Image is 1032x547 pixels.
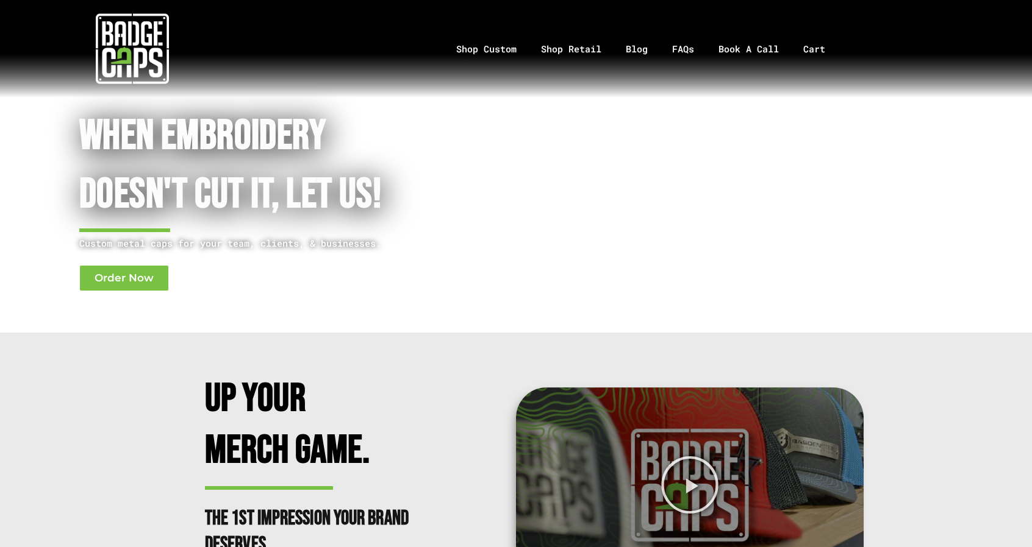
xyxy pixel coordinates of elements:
[614,17,660,81] a: Blog
[791,17,853,81] a: Cart
[205,373,418,476] h2: Up Your Merch Game.
[660,455,720,515] div: Play Video
[660,17,706,81] a: FAQs
[444,17,529,81] a: Shop Custom
[95,273,154,283] span: Order Now
[265,17,1032,81] nav: Menu
[706,17,791,81] a: Book A Call
[96,12,169,85] img: badgecaps white logo with green acccent
[79,236,458,251] p: Custom metal caps for your team, clients, & businesses.
[79,107,458,225] h1: When Embroidery Doesn't cut it, Let Us!
[79,265,169,291] a: Order Now
[529,17,614,81] a: Shop Retail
